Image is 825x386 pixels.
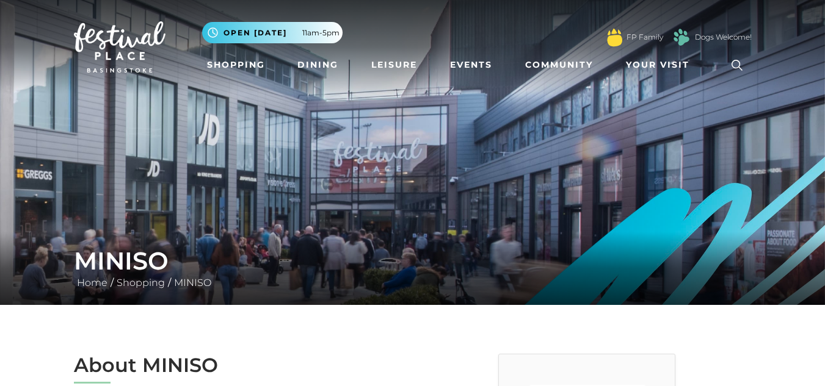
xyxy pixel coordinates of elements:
a: Dogs Welcome! [695,32,752,43]
a: MINISO [171,277,214,288]
a: Events [445,54,497,76]
a: Shopping [114,277,168,288]
a: Community [520,54,598,76]
a: Dining [293,54,343,76]
h2: About MINISO [74,354,404,377]
span: Your Visit [626,59,689,71]
h1: MINISO [74,246,752,276]
button: Open [DATE] 11am-5pm [202,22,343,43]
div: / / [65,246,761,290]
span: Open [DATE] [224,27,287,38]
a: FP Family [627,32,663,43]
span: 11am-5pm [302,27,340,38]
a: Leisure [366,54,422,76]
a: Home [74,277,111,288]
img: Festival Place Logo [74,21,165,73]
a: Your Visit [621,54,700,76]
a: Shopping [202,54,270,76]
